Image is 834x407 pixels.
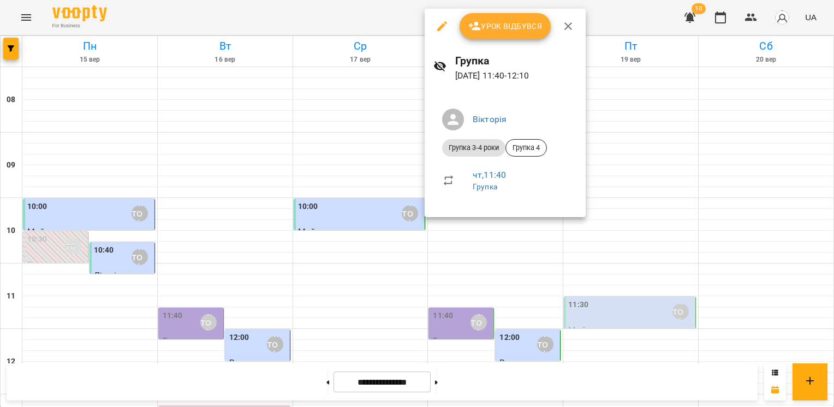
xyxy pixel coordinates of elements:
div: Групка 4 [505,139,547,157]
button: Урок відбувся [460,13,551,39]
a: Вікторія [473,114,507,124]
a: чт , 11:40 [473,170,506,180]
span: Групка 4 [506,143,546,153]
p: [DATE] 11:40 - 12:10 [455,69,577,82]
a: Групка [473,182,497,191]
span: Урок відбувся [468,20,543,33]
span: Групка 3-4 роки [442,143,505,153]
h6: Групка [455,52,577,69]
